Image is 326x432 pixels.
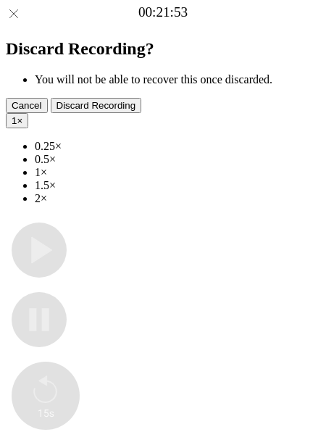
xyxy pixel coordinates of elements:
button: 1× [6,113,28,128]
li: 1.5× [35,179,320,192]
li: 1× [35,166,320,179]
button: Cancel [6,98,48,113]
span: 1 [12,115,17,126]
button: Discard Recording [51,98,142,113]
li: 0.25× [35,140,320,153]
li: You will not be able to recover this once discarded. [35,73,320,86]
li: 2× [35,192,320,205]
h2: Discard Recording? [6,39,320,59]
a: 00:21:53 [138,4,188,20]
li: 0.5× [35,153,320,166]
